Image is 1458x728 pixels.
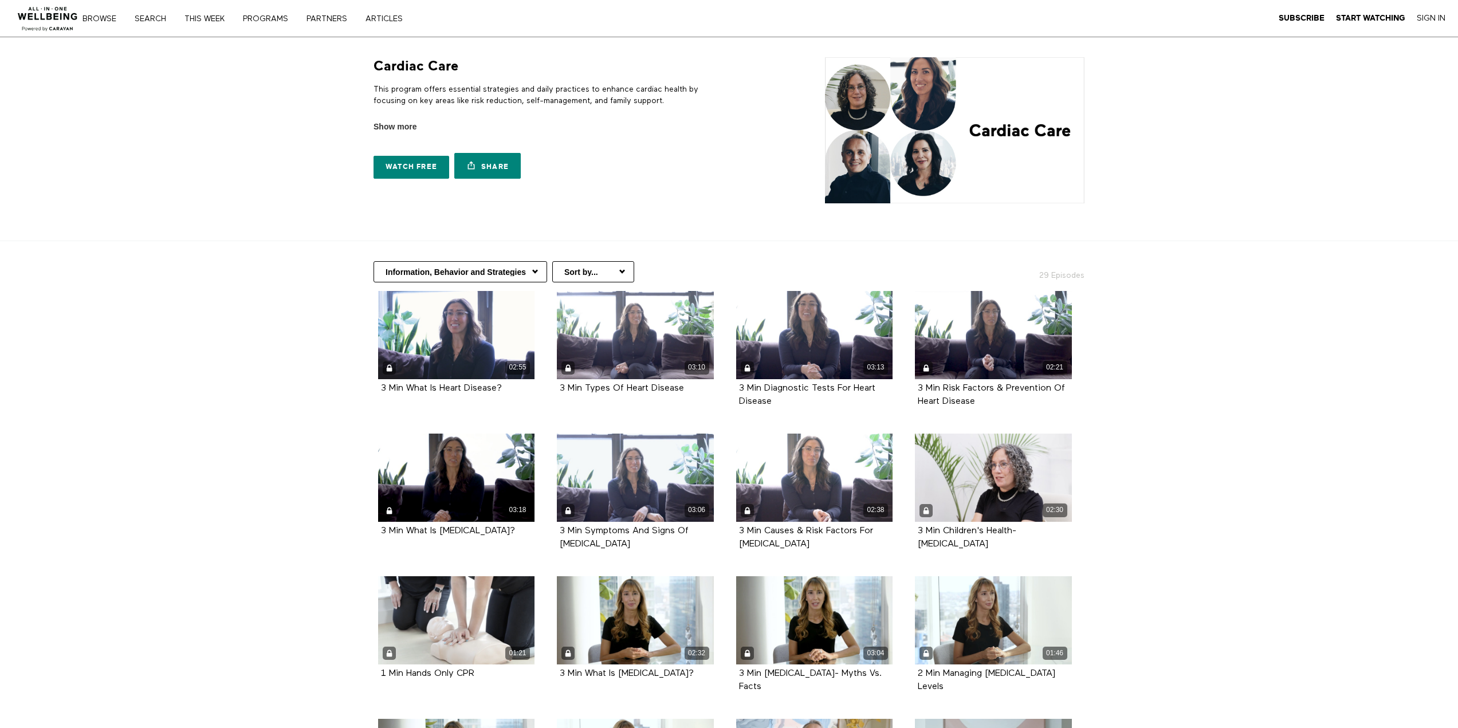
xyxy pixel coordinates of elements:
a: 3 Min Diagnostic Tests For Heart Disease 03:13 [736,291,893,379]
a: 3 Min What Is Heart Disease? 02:55 [378,291,535,379]
a: 3 Min Types Of Heart Disease [560,384,684,392]
strong: 3 Min What Is Heart Failure? [381,526,515,536]
strong: 3 Min Children's Health- Congenital Heart Disease [918,526,1016,549]
h2: 29 Episodes [962,261,1091,281]
strong: 3 Min Causes & Risk Factors For Heart Failure [739,526,873,549]
div: 03:13 [863,361,888,374]
a: 3 Min Cholesterol- Myths Vs. Facts 03:04 [736,576,893,664]
div: 03:10 [685,361,709,374]
h1: Cardiac Care [374,57,458,75]
a: THIS WEEK [180,15,237,23]
a: 3 Min Symptoms And Signs Of Heart Failure 03:06 [557,434,714,522]
a: PROGRAMS [239,15,300,23]
a: Sign In [1417,13,1445,23]
div: 01:46 [1043,647,1067,660]
nav: Primary [91,13,426,24]
a: Watch free [374,156,449,179]
div: 03:04 [863,647,888,660]
img: Cardiac Care [825,57,1084,203]
a: PARTNERS [302,15,359,23]
a: 1 Min Hands Only CPR 01:21 [378,576,535,664]
div: 02:38 [863,503,888,517]
a: Subscribe [1279,13,1325,23]
a: 3 Min What Is Heart Disease? [381,384,502,392]
a: ARTICLES [361,15,415,23]
div: 02:32 [685,647,709,660]
strong: 2 Min Managing Cholesterol Levels [918,669,1055,691]
a: 3 Min Causes & Risk Factors For [MEDICAL_DATA] [739,526,873,548]
a: 3 Min What Is Heart Failure? 03:18 [378,434,535,522]
strong: 3 Min What Is Heart Disease? [381,384,502,393]
strong: Start Watching [1336,14,1405,22]
a: 3 Min Types Of Heart Disease 03:10 [557,291,714,379]
a: 3 Min [MEDICAL_DATA]- Myths Vs. Facts [739,669,882,691]
a: 1 Min Hands Only CPR [381,669,474,678]
a: 3 Min What Is [MEDICAL_DATA]? [560,669,694,678]
span: Show more [374,121,416,133]
a: Search [131,15,178,23]
a: 2 Min Managing [MEDICAL_DATA] Levels [918,669,1055,691]
strong: 3 Min Cholesterol- Myths Vs. Facts [739,669,882,691]
a: 3 Min Symptoms And Signs Of [MEDICAL_DATA] [560,526,689,548]
a: 3 Min Causes & Risk Factors For Heart Failure 02:38 [736,434,893,522]
strong: 3 Min Symptoms And Signs Of Heart Failure [560,526,689,549]
div: 02:21 [1043,361,1067,374]
a: 3 Min Diagnostic Tests For Heart Disease [739,384,875,406]
a: 3 Min Children's Health- Congenital Heart Disease 02:30 [915,434,1072,522]
div: 02:30 [1043,503,1067,517]
div: 02:55 [505,361,530,374]
a: 2 Min Managing Cholesterol Levels 01:46 [915,576,1072,664]
a: 3 Min Risk Factors & Prevention Of Heart Disease 02:21 [915,291,1072,379]
a: 3 Min Children's Health- [MEDICAL_DATA] [918,526,1016,548]
a: Start Watching [1336,13,1405,23]
strong: Subscribe [1279,14,1325,22]
a: Browse [78,15,128,23]
div: 01:21 [505,647,530,660]
a: 3 Min Risk Factors & Prevention Of Heart Disease [918,384,1065,406]
div: 03:06 [685,503,709,517]
strong: 3 Min What Is Cholesterol? [560,669,694,678]
strong: 3 Min Types Of Heart Disease [560,384,684,393]
div: 03:18 [505,503,530,517]
a: 3 Min What Is Cholesterol? 02:32 [557,576,714,664]
a: 3 Min What Is [MEDICAL_DATA]? [381,526,515,535]
p: This program offers essential strategies and daily practices to enhance cardiac health by focusin... [374,84,725,107]
a: Share [454,153,521,179]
